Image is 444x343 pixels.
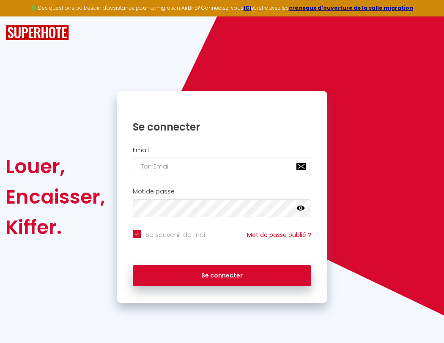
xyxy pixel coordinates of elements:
[5,182,105,212] div: Encaisser,
[247,231,311,239] a: Mot de passe oublié ?
[5,212,105,242] div: Kiffer.
[5,25,69,41] img: SuperHote logo
[133,147,312,154] h2: Email
[133,188,312,195] h2: Mot de passe
[5,151,105,182] div: Louer,
[133,265,312,286] button: Se connecter
[244,4,251,11] a: ICI
[133,120,312,133] h1: Se connecter
[289,4,413,11] a: créneaux d'ouverture de la salle migration
[133,158,312,175] input: Ton Email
